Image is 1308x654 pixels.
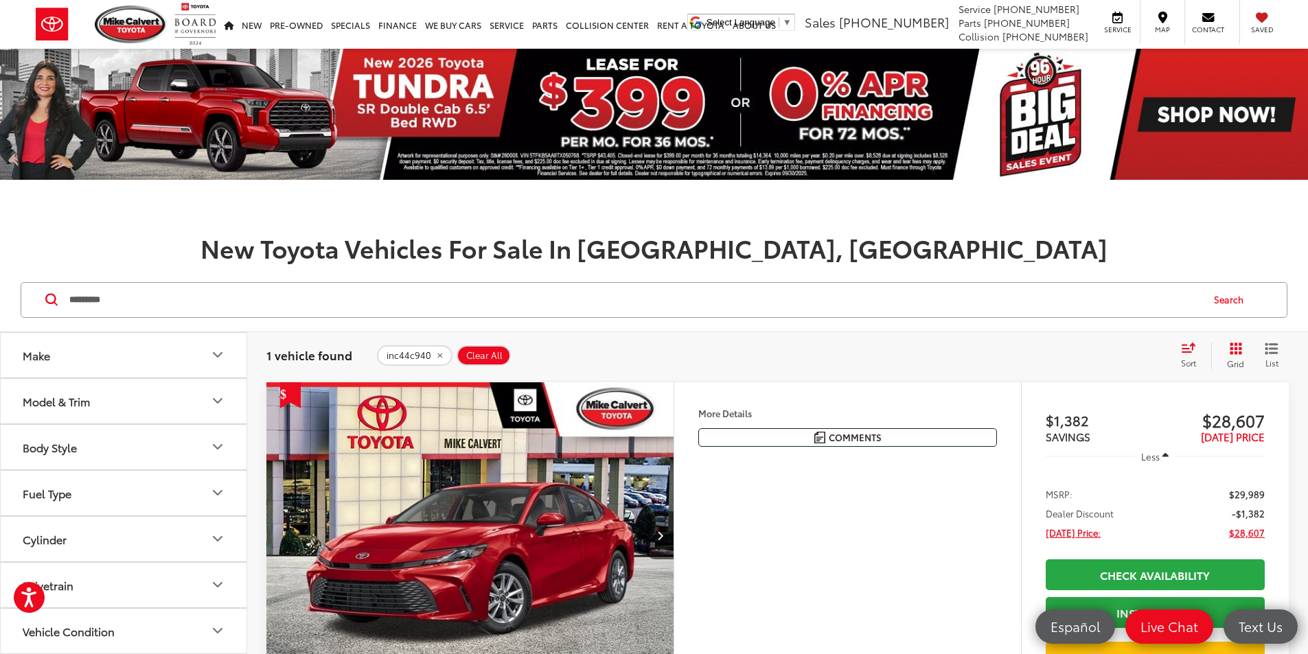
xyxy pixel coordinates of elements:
span: ▼ [783,17,792,27]
div: Cylinder [23,533,67,546]
span: Sort [1181,357,1196,369]
input: Search by Make, Model, or Keyword [68,283,1201,316]
button: DrivetrainDrivetrain [1,563,248,607]
button: Comments [698,428,997,447]
div: Body Style [209,439,226,455]
span: Grid [1227,358,1244,369]
span: Saved [1247,25,1277,34]
span: -$1,382 [1232,506,1265,520]
span: Text Us [1232,618,1289,635]
span: Service [959,2,991,16]
span: Sales [805,13,836,31]
div: Vehicle Condition [23,624,115,638]
button: Fuel TypeFuel Type [1,471,248,515]
span: List [1265,357,1278,369]
div: Fuel Type [23,487,71,500]
h4: More Details [698,408,997,418]
button: Search [1201,283,1263,317]
button: Body StyleBody Style [1,425,248,469]
span: [PHONE_NUMBER] [1002,30,1088,43]
span: [DATE] Price: [1046,526,1101,539]
span: Dealer Discount [1046,506,1114,520]
img: Mike Calvert Toyota [95,5,168,43]
span: Live Chat [1134,618,1205,635]
button: remove inc44c940 [377,345,452,366]
button: Clear All [457,345,511,366]
span: SAVINGS [1046,429,1090,444]
a: Text Us [1224,609,1298,644]
span: $28,607 [1229,526,1265,539]
span: inc44c940 [387,350,431,361]
img: Comments [814,432,825,443]
span: Español [1044,618,1107,635]
div: Make [23,349,50,362]
button: Grid View [1211,342,1254,369]
span: Map [1147,25,1178,34]
button: Next image [646,511,674,559]
div: Vehicle Condition [209,622,226,639]
span: Comments [829,431,882,444]
span: Contact [1192,25,1224,34]
a: Español [1035,609,1115,644]
button: List View [1254,342,1289,369]
span: 1 vehicle found [266,347,352,363]
span: [DATE] PRICE [1201,429,1265,444]
span: $29,989 [1229,487,1265,501]
span: $1,382 [1046,410,1156,430]
button: Select sort value [1174,342,1211,369]
div: Body Style [23,441,77,454]
span: Parts [959,16,981,30]
a: Check Availability [1046,559,1265,590]
div: Model & Trim [23,395,90,408]
button: CylinderCylinder [1,517,248,561]
div: Cylinder [209,530,226,547]
span: Less [1141,450,1160,463]
span: [PHONE_NUMBER] [994,2,1079,16]
span: Clear All [466,350,503,361]
div: Drivetrain [23,579,73,592]
span: MSRP: [1046,487,1072,501]
div: Model & Trim [209,393,226,409]
button: Vehicle ConditionVehicle Condition [1,609,248,653]
div: Make [209,347,226,363]
span: [PHONE_NUMBER] [984,16,1070,30]
span: Collision [959,30,1000,43]
span: [PHONE_NUMBER] [839,13,949,31]
a: Live Chat [1125,609,1213,644]
div: Drivetrain [209,576,226,593]
a: Instant Deal [1046,597,1265,628]
span: $28,607 [1155,410,1265,430]
span: Service [1102,25,1133,34]
button: Less [1135,444,1176,469]
button: MakeMake [1,333,248,377]
div: Fuel Type [209,484,226,501]
span: Get Price Drop Alert [280,382,301,408]
button: Model & TrimModel & Trim [1,379,248,423]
